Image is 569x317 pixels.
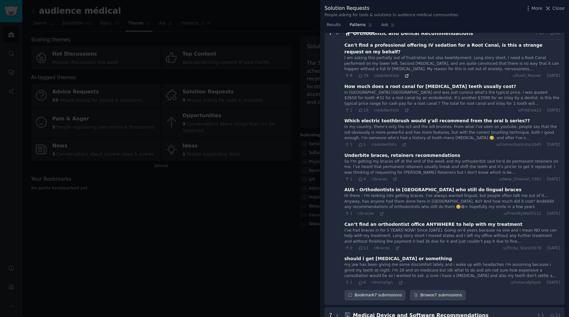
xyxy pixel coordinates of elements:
[355,212,356,216] span: ·
[355,177,356,181] span: ·
[353,30,531,37] div: Orthodontic and Dental Recommendations
[345,73,352,79] span: 8
[544,246,545,251] span: ·
[358,108,368,113] span: 19
[325,4,458,12] div: Solution Requests
[345,90,560,107] div: In [GEOGRAPHIC_DATA] [GEOGRAPHIC_DATA] and was just curious what’s the typical price. I was quote...
[368,143,369,147] span: ·
[345,186,522,193] div: AUS - Orthodontists in [GEOGRAPHIC_DATA] who still do lingual braces
[371,246,372,250] span: ·
[547,280,560,286] span: [DATE]
[372,280,393,285] span: r/Invisalign
[371,74,372,78] span: ·
[546,30,547,36] span: ·
[355,280,356,285] span: ·
[345,193,560,210] div: Hi there - I'm looking into getting braces. I've always wanted lingual, but people often talk me ...
[358,280,366,286] span: 6
[401,108,402,112] span: ·
[358,246,368,251] span: 11
[544,73,545,79] span: ·
[504,211,541,217] span: u/FriendlyWait5112
[544,211,545,217] span: ·
[381,22,388,28] span: Ask
[547,246,560,251] span: [DATE]
[345,142,352,148] span: 1
[345,246,352,251] span: 0
[496,142,541,148] span: u/ConnectionLimp1645
[345,221,523,228] div: Can’t find an orthodontist office ANYWHERE to help with my treatment
[345,124,560,141] div: In my country, there's only the io3 and the io9 brushes. From what I've seen on youtube, people s...
[358,142,366,148] span: 1
[345,30,351,36] span: 🦷
[550,30,560,36] span: 80
[374,73,399,78] span: r/askdentists
[511,280,541,286] span: u/notavalplayer
[355,246,356,250] span: ·
[544,108,545,113] span: ·
[544,142,545,148] span: ·
[545,5,565,12] button: Close
[401,74,402,78] span: ·
[372,142,397,147] span: r/askdentists
[532,5,543,12] span: More
[395,280,396,285] span: ·
[410,290,465,301] a: Browse7 submissions
[544,177,545,182] span: ·
[345,280,352,286] span: 2
[345,42,560,55] div: Can't find a professional offering IV sedation for a Root Canal, is this a strange request on my ...
[368,280,369,285] span: ·
[327,22,341,28] span: Results
[325,20,343,33] a: Results
[345,159,560,176] div: So I'm getting my braces off at the end of the week and my orthodontist said he’d do permanent re...
[355,143,356,147] span: ·
[355,108,356,112] span: ·
[345,108,352,113] span: 2
[552,5,565,12] span: Close
[533,30,544,36] span: 15
[345,211,352,217] span: 1
[547,142,560,148] span: [DATE]
[390,177,391,181] span: ·
[399,143,400,147] span: ·
[371,108,372,112] span: ·
[518,108,541,113] span: u/fristraw23
[355,74,356,78] span: ·
[374,108,399,112] span: r/askdentists
[345,152,460,159] div: Underbite braces, retainers recommendations
[503,246,541,251] span: u/Tricky_Stand3078
[345,290,406,301] div: Bookmark 7 submissions
[547,177,560,182] span: [DATE]
[358,73,368,79] span: 39
[372,177,387,181] span: r/braces
[350,22,365,28] span: Patterns
[547,73,560,79] span: [DATE]
[525,5,543,12] button: More
[345,290,406,301] button: Bookmark7 submissions
[499,177,541,182] span: u/New_Channel_7391
[345,55,560,72] div: I am asking this partially out of frustration but also bewilderment. Long story short, I need a R...
[345,228,560,245] div: I’ve had braces in for 5 YEARS NOW! Since [DATE]. Going on 6 years because no one and I mean NO o...
[358,177,366,182] span: 4
[544,280,545,286] span: ·
[329,30,332,301] div: 7
[345,118,530,124] div: Which electric toothbrush would y'all recommend from the oral b series??
[325,12,458,18] div: People asking for tools & solutions in audience médical communities
[512,73,541,79] span: u/Kush_Reaver
[376,212,377,216] span: ·
[379,20,397,33] a: Ask
[392,246,393,250] span: ·
[347,20,374,33] a: Patterns
[345,255,452,262] div: should i get [MEDICAL_DATA] or something
[547,211,560,217] span: [DATE]
[368,177,369,181] span: ·
[345,83,516,90] div: How much does a root canal for [MEDICAL_DATA] teeth usually cost?
[547,108,560,113] span: [DATE]
[345,177,352,182] span: 1
[374,246,390,250] span: r/braces
[358,211,374,216] span: r/braces
[345,262,560,279] div: my jaw has been giving me some discomfort lately and i wake up with headaches i'm assuming becaus...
